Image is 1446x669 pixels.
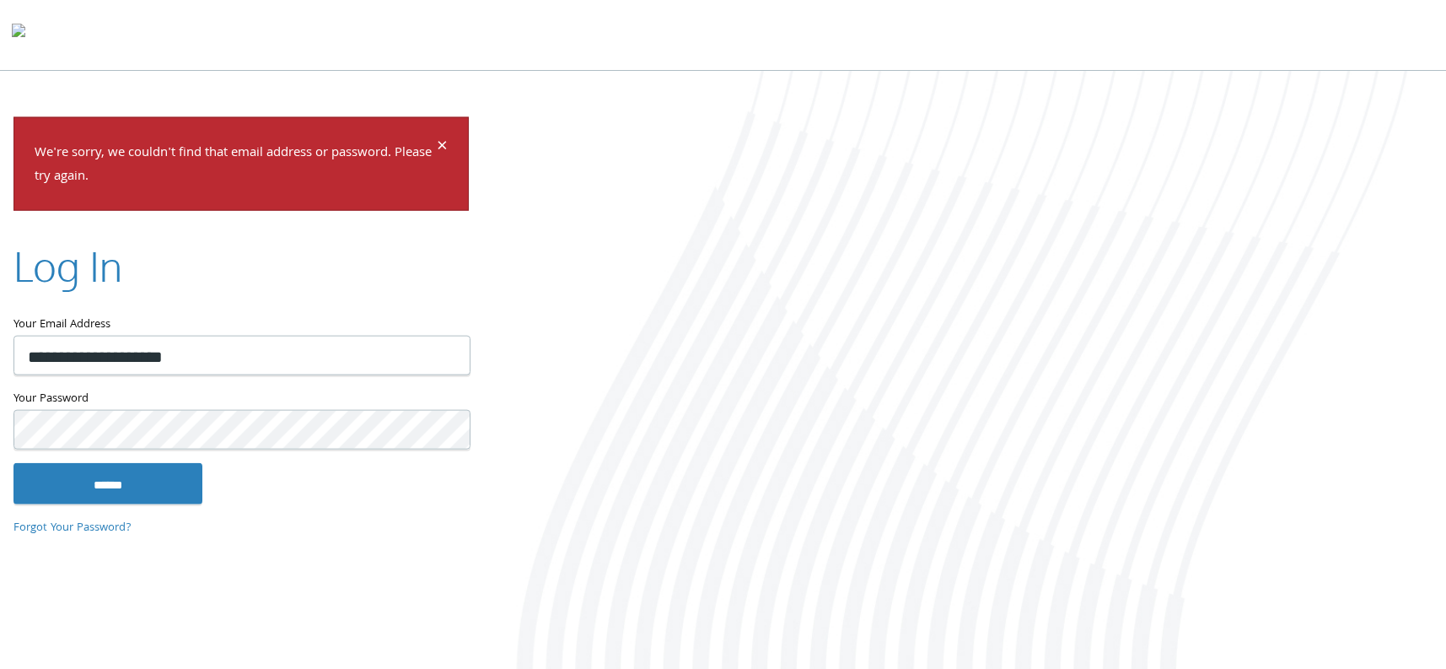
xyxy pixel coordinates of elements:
button: Dismiss alert [437,138,448,158]
img: todyl-logo-dark.svg [12,18,25,51]
a: Forgot Your Password? [13,518,132,537]
p: We're sorry, we couldn't find that email address or password. Please try again. [35,141,434,190]
h2: Log In [13,238,122,294]
span: × [437,131,448,164]
label: Your Password [13,389,469,410]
